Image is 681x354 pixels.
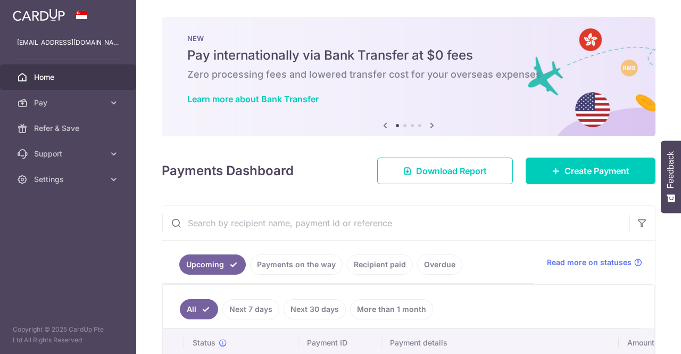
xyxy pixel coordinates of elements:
button: Feedback - Show survey [661,141,681,213]
input: Search by recipient name, payment id or reference [162,206,629,240]
p: [EMAIL_ADDRESS][DOMAIN_NAME] [17,37,119,48]
span: Pay [34,97,104,108]
a: Next 30 days [284,299,346,319]
a: Learn more about Bank Transfer [187,94,319,104]
a: Read more on statuses [547,257,642,268]
a: Overdue [417,254,462,275]
span: Home [34,72,104,83]
img: CardUp [13,9,65,21]
span: Refer & Save [34,123,104,134]
h5: Pay internationally via Bank Transfer at $0 fees [187,47,630,64]
p: NEW [187,34,630,43]
a: Payments on the way [250,254,343,275]
h6: Zero processing fees and lowered transfer cost for your overseas expenses [187,68,630,81]
a: All [180,299,218,319]
a: Next 7 days [222,299,279,319]
span: Read more on statuses [547,257,632,268]
span: Feedback [666,151,676,188]
a: Upcoming [179,254,246,275]
a: Recipient paid [347,254,413,275]
a: Download Report [377,158,513,184]
span: Amount [627,337,654,348]
span: Status [193,337,215,348]
span: Settings [34,174,104,185]
span: Download Report [416,164,487,177]
span: Support [34,149,104,159]
span: Create Payment [564,164,629,177]
img: Bank transfer banner [162,17,655,136]
h4: Payments Dashboard [162,161,294,180]
a: Create Payment [526,158,655,184]
a: More than 1 month [350,299,433,319]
